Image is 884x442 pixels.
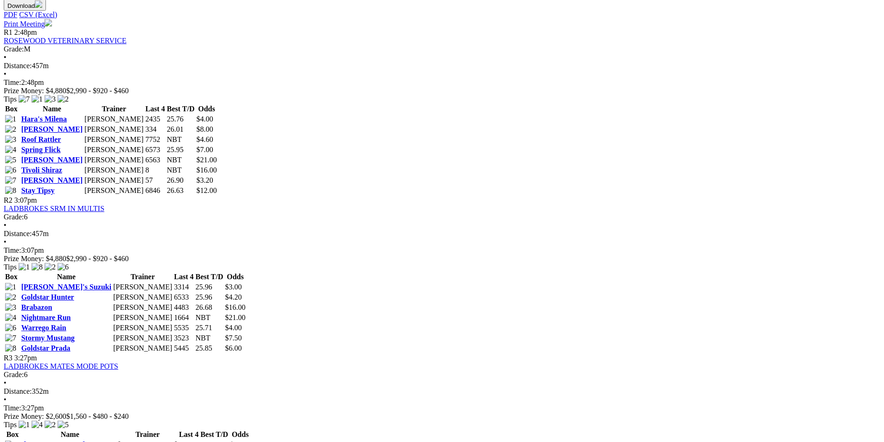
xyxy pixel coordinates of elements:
[179,430,199,439] th: Last 4
[21,324,66,332] a: Warrego Rain
[14,28,37,36] span: 2:48pm
[225,314,245,321] span: $21.00
[174,313,194,322] td: 1664
[174,293,194,302] td: 6533
[196,156,217,164] span: $21.00
[4,354,13,362] span: R3
[166,166,195,175] td: NBT
[166,186,195,195] td: 26.63
[195,282,224,292] td: 25.96
[4,371,24,378] span: Grade:
[195,323,224,333] td: 25.71
[5,156,16,164] img: 5
[174,303,194,312] td: 4483
[4,78,21,86] span: Time:
[145,145,165,154] td: 6573
[174,272,194,282] th: Last 4
[32,263,43,271] img: 8
[4,362,118,370] a: LADBROKES MATES MODE POTS
[166,176,195,185] td: 26.90
[113,313,173,322] td: [PERSON_NAME]
[113,333,173,343] td: [PERSON_NAME]
[4,404,880,412] div: 3:27pm
[196,135,213,143] span: $4.60
[58,263,69,271] img: 6
[21,272,112,282] th: Name
[5,303,16,312] img: 3
[21,135,61,143] a: Roof Rattler
[5,314,16,322] img: 4
[14,354,37,362] span: 3:27pm
[113,293,173,302] td: [PERSON_NAME]
[145,166,165,175] td: 8
[225,334,242,342] span: $7.50
[145,104,165,114] th: Last 4
[4,62,880,70] div: 457m
[174,344,194,353] td: 5445
[35,0,42,8] img: download.svg
[4,20,52,28] a: Print Meeting
[4,95,17,103] span: Tips
[14,196,37,204] span: 3:07pm
[21,344,71,352] a: Goldstar Prada
[4,45,24,53] span: Grade:
[5,135,16,144] img: 3
[225,303,245,311] span: $16.00
[145,155,165,165] td: 6563
[113,344,173,353] td: [PERSON_NAME]
[32,95,43,103] img: 1
[4,11,880,19] div: Download
[66,255,129,263] span: $2,990 - $920 - $460
[196,125,213,133] span: $8.00
[174,323,194,333] td: 5535
[118,430,178,439] th: Trainer
[84,145,144,154] td: [PERSON_NAME]
[230,430,251,439] th: Odds
[84,135,144,144] td: [PERSON_NAME]
[45,19,52,26] img: printer.svg
[4,205,104,212] a: LADBROKES SRM IN MULTIS
[196,176,213,184] span: $3.20
[225,324,242,332] span: $4.00
[66,412,129,420] span: $1,560 - $480 - $240
[5,324,16,332] img: 6
[21,293,74,301] a: Goldstar Hunter
[21,156,83,164] a: [PERSON_NAME]
[195,313,224,322] td: NBT
[45,263,56,271] img: 2
[84,186,144,195] td: [PERSON_NAME]
[4,371,880,379] div: 6
[166,115,195,124] td: 25.76
[174,333,194,343] td: 3523
[5,125,16,134] img: 2
[4,230,880,238] div: 457m
[6,430,19,438] span: Box
[145,115,165,124] td: 2435
[4,404,21,412] span: Time:
[4,263,17,271] span: Tips
[166,104,195,114] th: Best T/D
[4,379,6,387] span: •
[4,387,32,395] span: Distance:
[21,115,67,123] a: Hara's Milena
[21,176,83,184] a: [PERSON_NAME]
[5,176,16,185] img: 7
[4,221,6,229] span: •
[21,283,111,291] a: [PERSON_NAME]'s Suzuki
[195,303,224,312] td: 26.68
[4,246,880,255] div: 3:07pm
[195,293,224,302] td: 25.96
[196,166,217,174] span: $16.00
[166,155,195,165] td: NBT
[21,334,75,342] a: Stormy Mustang
[4,213,880,221] div: 6
[195,272,224,282] th: Best T/D
[4,70,6,78] span: •
[84,166,144,175] td: [PERSON_NAME]
[113,323,173,333] td: [PERSON_NAME]
[113,272,173,282] th: Trainer
[45,95,56,103] img: 3
[4,53,6,61] span: •
[145,125,165,134] td: 334
[19,11,57,19] a: CSV (Excel)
